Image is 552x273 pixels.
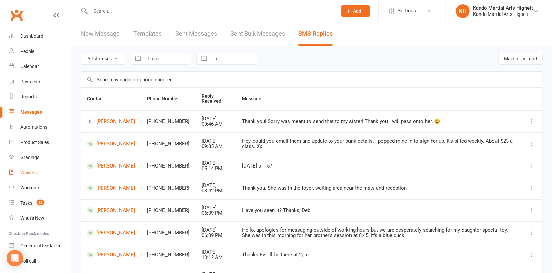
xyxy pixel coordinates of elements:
[242,208,516,213] div: Have you seen it? Thanks, Deb
[9,195,71,211] a: Tasks 32
[133,22,162,45] a: Templates
[9,59,71,74] a: Calendar
[298,22,333,45] a: SMS Replies
[9,253,71,269] a: Roll call
[147,119,189,124] div: [PHONE_NUMBER]
[236,88,522,110] th: Message
[201,227,230,233] div: [DATE]
[353,8,362,14] span: Add
[7,250,23,266] div: Open Intercom Messenger
[201,166,230,172] div: 05:14 PM
[81,88,141,110] th: Contact
[20,140,49,145] div: Product Sales
[398,3,416,19] span: Settings
[87,230,135,236] a: [PERSON_NAME]
[9,180,71,195] a: Workouts
[242,252,516,258] div: Thanks Ev. I'll be there at 2pm.
[9,165,71,180] a: Waivers
[473,5,533,11] div: Kando Martial Arts Highett
[242,163,516,169] div: [DATE] or 15?
[242,227,516,238] div: Hello, apologies for messaging outside of working hours but we are desperately searching for my d...
[9,150,71,165] a: Gradings
[20,200,32,206] div: Tasks
[201,183,230,188] div: [DATE]
[456,4,470,18] div: KH
[201,233,230,238] div: 06:09 PM
[20,185,40,190] div: Workouts
[87,185,135,191] a: [PERSON_NAME]
[9,74,71,89] a: Payments
[147,208,189,213] div: [PHONE_NUMBER]
[20,79,41,84] div: Payments
[201,138,230,144] div: [DATE]
[147,252,189,258] div: [PHONE_NUMBER]
[242,138,516,149] div: Hey, could you email them and update to your bank details. I popped mine in to sign her up. It's ...
[9,44,71,59] a: People
[201,160,230,166] div: [DATE]
[175,22,217,45] a: Sent Messages
[81,22,120,45] a: New Message
[87,207,135,214] a: [PERSON_NAME]
[20,49,34,54] div: People
[20,215,44,221] div: What's New
[81,72,542,87] input: Search by name or phone number
[341,5,370,17] button: Add
[230,22,285,45] a: Sent Bulk Messages
[20,170,37,175] div: Waivers
[37,200,44,205] span: 32
[201,205,230,211] div: [DATE]
[9,104,71,120] a: Messages
[147,141,189,147] div: [PHONE_NUMBER]
[242,119,516,124] div: Thank you! Sorry was meant to send that to my sister! Thank you I will pass onto her. 😊
[9,135,71,150] a: Product Sales
[20,109,42,115] div: Messages
[141,88,195,110] th: Phone Number
[195,88,236,110] th: Reply Received
[87,163,135,169] a: [PERSON_NAME]
[473,11,533,17] div: Kando Martial Arts Highett
[498,53,543,65] button: Mark all as read
[87,118,135,125] a: [PERSON_NAME]
[242,185,516,191] div: Thank you. She was in the foyer, waiting area near the mats and reception
[147,163,189,169] div: [PHONE_NUMBER]
[210,53,257,64] input: To
[20,64,39,69] div: Calendar
[8,7,25,24] a: Clubworx
[20,155,39,160] div: Gradings
[201,121,230,127] div: 09:46 AM
[147,230,189,236] div: [PHONE_NUMBER]
[201,210,230,216] div: 06:09 PM
[201,188,230,194] div: 03:42 PM
[201,255,230,261] div: 10:12 AM
[9,238,71,253] a: General attendance kiosk mode
[144,53,191,64] input: From
[201,249,230,255] div: [DATE]
[87,252,135,258] a: [PERSON_NAME]
[20,33,43,39] div: Dashboard
[9,120,71,135] a: Automations
[9,89,71,104] a: Reports
[20,258,36,264] div: Roll call
[20,124,47,130] div: Automations
[147,185,189,191] div: [PHONE_NUMBER]
[87,141,135,147] a: [PERSON_NAME]
[20,94,37,99] div: Reports
[201,144,230,149] div: 09:35 AM
[20,243,61,248] div: General attendance
[9,211,71,226] a: What's New
[88,6,333,16] input: Search...
[9,29,71,44] a: Dashboard
[201,116,230,122] div: [DATE]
